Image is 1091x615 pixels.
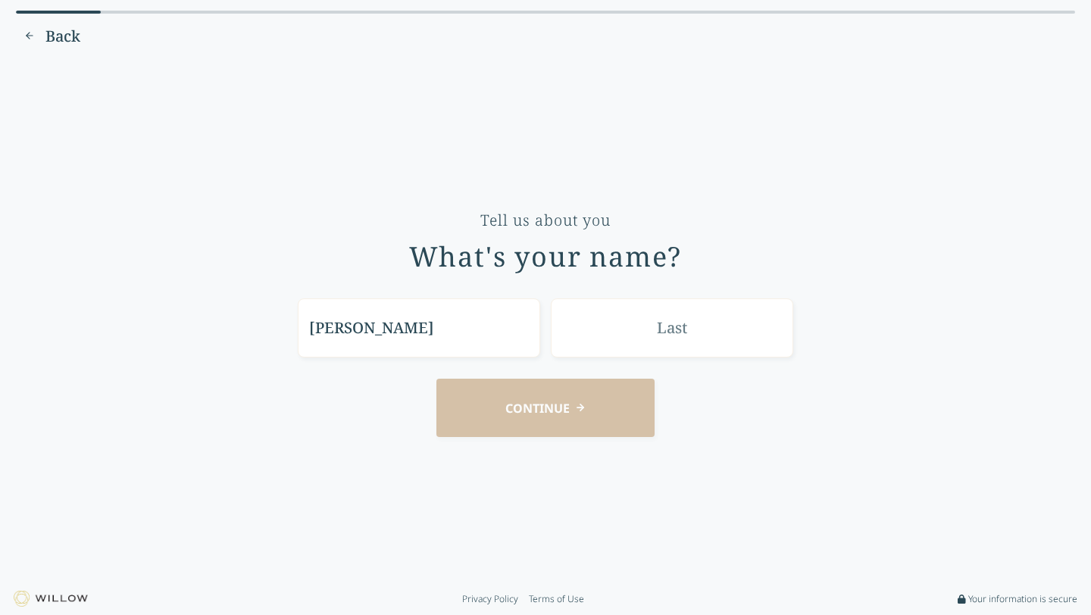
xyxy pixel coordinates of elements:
[462,593,518,605] a: Privacy Policy
[551,298,793,357] input: Last
[16,11,101,14] div: 8% complete
[968,593,1077,605] span: Your information is secure
[45,26,80,47] span: Back
[409,242,683,272] div: What's your name?
[529,593,584,605] a: Terms of Use
[480,210,611,231] div: Tell us about you
[16,24,88,48] button: Previous question
[14,591,88,607] img: Willow logo
[298,298,540,357] input: First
